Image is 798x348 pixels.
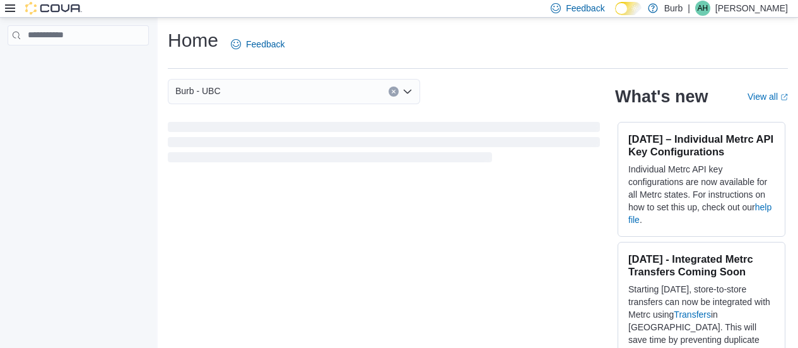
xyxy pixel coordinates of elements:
[168,124,600,165] span: Loading
[628,253,775,278] h3: [DATE] - Integrated Metrc Transfers Coming Soon
[246,38,285,51] span: Feedback
[175,83,221,99] span: Burb - UBC
[780,93,788,101] svg: External link
[25,2,82,15] img: Cova
[402,87,413,97] button: Open list of options
[389,87,399,97] button: Clear input
[615,87,708,107] h2: What's new
[8,48,149,78] nav: Complex example
[674,309,711,320] a: Transfers
[226,32,290,57] a: Feedback
[695,1,710,16] div: Axel Holin
[628,202,772,225] a: help file
[748,92,788,102] a: View allExternal link
[664,1,683,16] p: Burb
[628,133,775,158] h3: [DATE] – Individual Metrc API Key Configurations
[615,15,616,16] span: Dark Mode
[615,2,642,15] input: Dark Mode
[715,1,788,16] p: [PERSON_NAME]
[566,2,604,15] span: Feedback
[168,28,218,53] h1: Home
[688,1,690,16] p: |
[628,163,775,226] p: Individual Metrc API key configurations are now available for all Metrc states. For instructions ...
[698,1,708,16] span: AH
